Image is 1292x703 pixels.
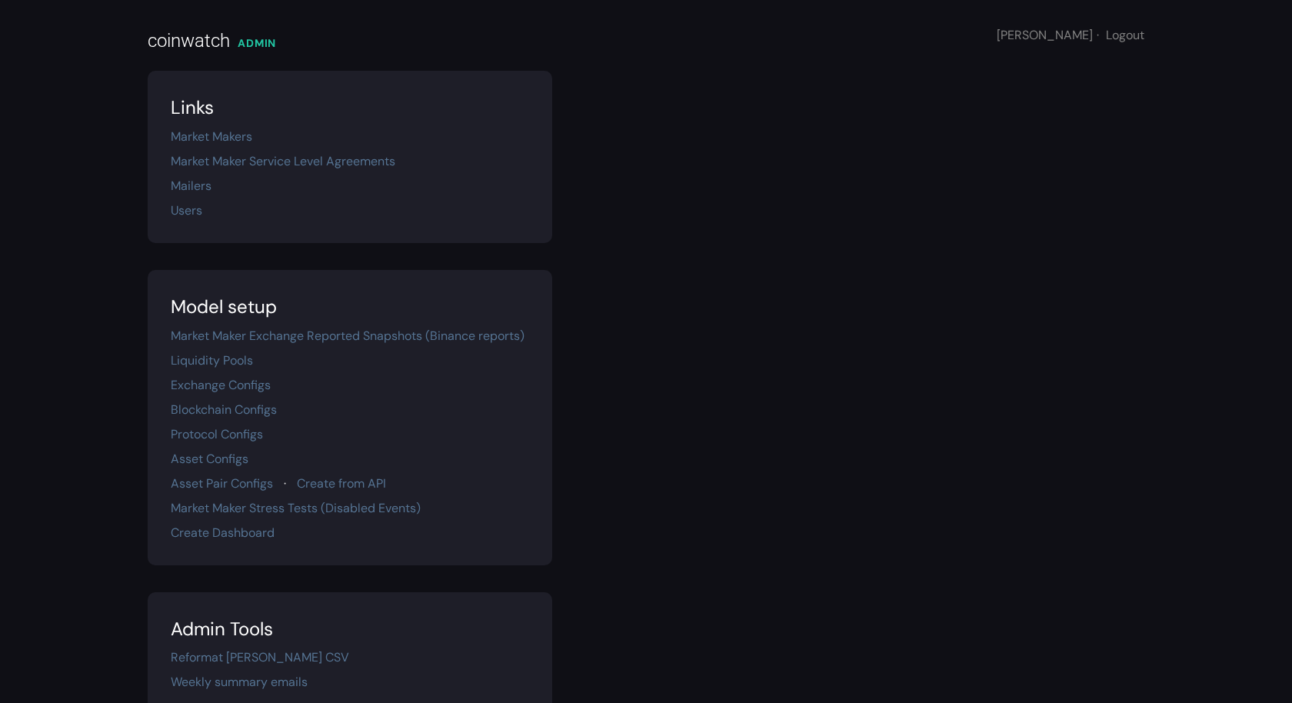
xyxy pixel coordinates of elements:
[171,128,252,145] a: Market Makers
[171,153,395,169] a: Market Maker Service Level Agreements
[171,500,421,516] a: Market Maker Stress Tests (Disabled Events)
[171,202,202,218] a: Users
[171,178,211,194] a: Mailers
[171,615,529,643] div: Admin Tools
[148,27,230,55] div: coinwatch
[997,26,1144,45] div: [PERSON_NAME]
[171,674,308,690] a: Weekly summary emails
[284,475,286,491] span: ·
[171,451,248,467] a: Asset Configs
[171,352,253,368] a: Liquidity Pools
[171,401,277,418] a: Blockchain Configs
[171,525,275,541] a: Create Dashboard
[1097,27,1099,43] span: ·
[171,293,529,321] div: Model setup
[171,328,524,344] a: Market Maker Exchange Reported Snapshots (Binance reports)
[171,475,273,491] a: Asset Pair Configs
[171,649,349,665] a: Reformat [PERSON_NAME] CSV
[238,35,276,52] div: ADMIN
[171,426,263,442] a: Protocol Configs
[297,475,386,491] a: Create from API
[171,94,529,122] div: Links
[171,377,271,393] a: Exchange Configs
[1106,27,1144,43] a: Logout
